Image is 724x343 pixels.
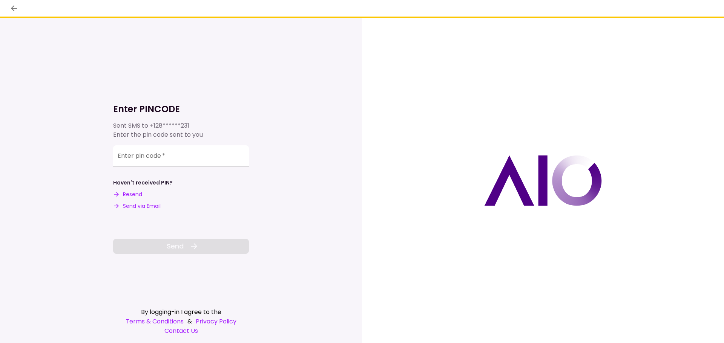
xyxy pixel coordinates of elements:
img: AIO logo [484,155,602,206]
div: & [113,317,249,326]
button: back [8,2,20,15]
button: Resend [113,191,142,198]
span: Send [167,241,184,251]
div: By logging-in I agree to the [113,307,249,317]
h1: Enter PINCODE [113,103,249,115]
button: Send [113,239,249,254]
button: Send via Email [113,202,161,210]
a: Terms & Conditions [126,317,184,326]
div: Sent SMS to Enter the pin code sent to you [113,121,249,139]
div: Haven't received PIN? [113,179,173,187]
a: Privacy Policy [196,317,236,326]
a: Contact Us [113,326,249,335]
